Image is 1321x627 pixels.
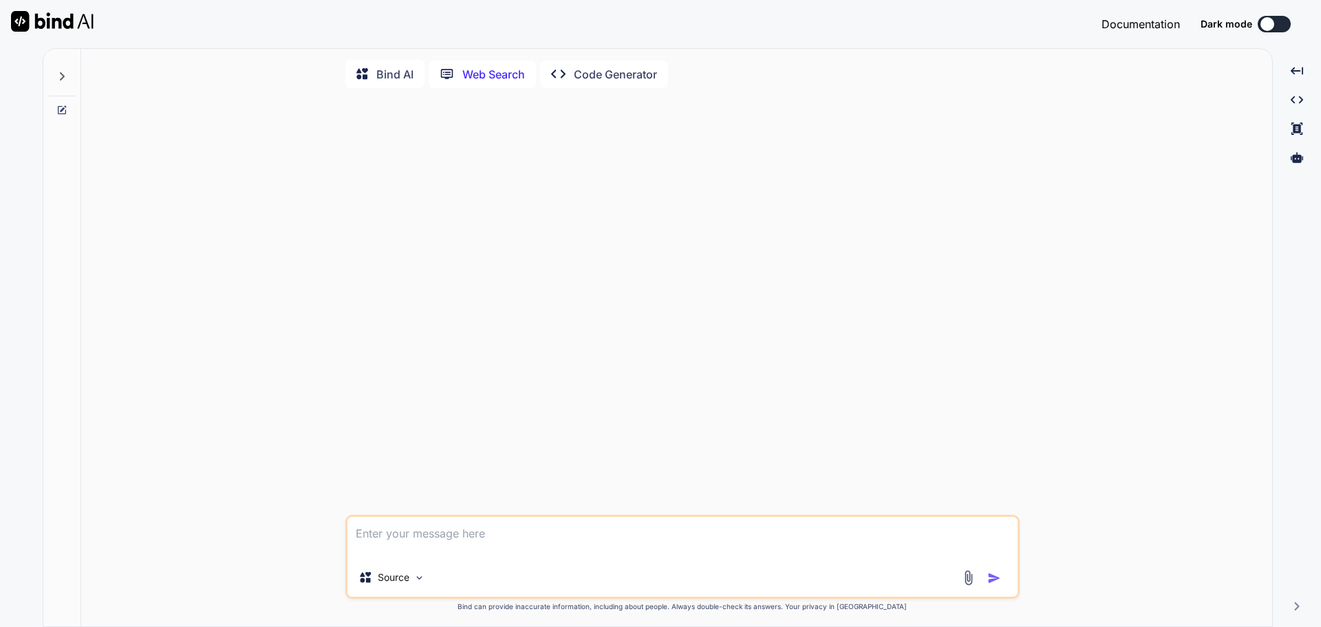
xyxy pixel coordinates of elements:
img: Pick Models [414,572,425,584]
p: Bind AI [376,66,414,83]
img: icon [987,571,1001,585]
img: attachment [960,570,976,586]
span: Documentation [1102,17,1180,31]
p: Code Generator [574,66,657,83]
span: Dark mode [1201,17,1252,31]
img: Bind AI [11,11,94,32]
button: Documentation [1102,16,1180,32]
p: Source [378,571,409,584]
p: Bind can provide inaccurate information, including about people. Always double-check its answers.... [345,602,1020,612]
p: Web Search [462,66,525,83]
